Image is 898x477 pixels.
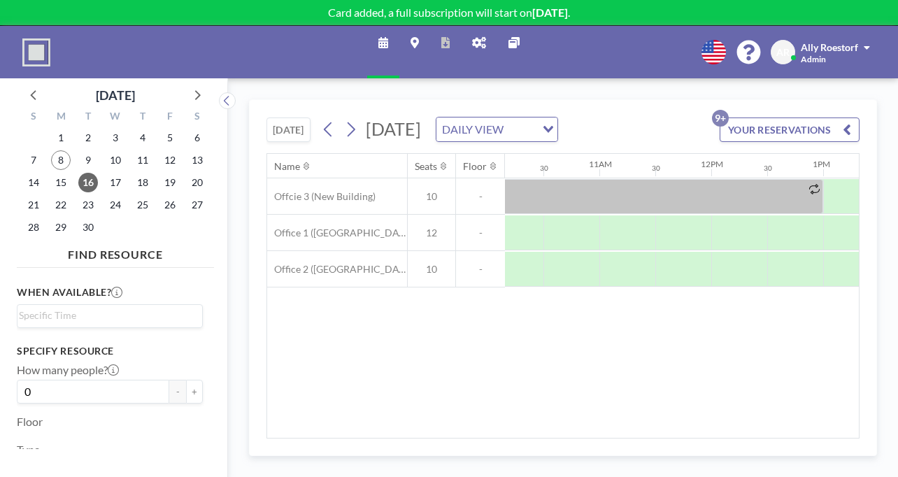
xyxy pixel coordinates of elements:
[266,118,311,142] button: [DATE]
[24,173,43,192] span: Sunday, September 14, 2025
[78,150,98,170] span: Tuesday, September 9, 2025
[187,173,207,192] span: Saturday, September 20, 2025
[160,150,180,170] span: Friday, September 12, 2025
[267,190,376,203] span: Offcie 3 (New Building)
[17,363,119,377] label: How many people?
[17,443,40,457] label: Type
[24,195,43,215] span: Sunday, September 21, 2025
[764,164,772,173] div: 30
[187,128,207,148] span: Saturday, September 6, 2025
[78,173,98,192] span: Tuesday, September 16, 2025
[24,218,43,237] span: Sunday, September 28, 2025
[51,195,71,215] span: Monday, September 22, 2025
[106,173,125,192] span: Wednesday, September 17, 2025
[267,263,407,276] span: Office 2 ([GEOGRAPHIC_DATA])
[408,190,455,203] span: 10
[133,150,152,170] span: Thursday, September 11, 2025
[133,128,152,148] span: Thursday, September 4, 2025
[720,118,860,142] button: YOUR RESERVATIONS9+
[78,128,98,148] span: Tuesday, September 2, 2025
[17,345,203,357] h3: Specify resource
[187,150,207,170] span: Saturday, September 13, 2025
[508,120,534,138] input: Search for option
[776,46,790,59] span: AR
[106,150,125,170] span: Wednesday, September 10, 2025
[96,85,135,105] div: [DATE]
[183,108,211,127] div: S
[456,263,505,276] span: -
[463,160,487,173] div: Floor
[133,173,152,192] span: Thursday, September 18, 2025
[712,110,729,127] p: 9+
[801,54,826,64] span: Admin
[17,415,43,429] label: Floor
[51,218,71,237] span: Monday, September 29, 2025
[17,242,214,262] h4: FIND RESOURCE
[456,190,505,203] span: -
[160,128,180,148] span: Friday, September 5, 2025
[186,380,203,404] button: +
[24,150,43,170] span: Sunday, September 7, 2025
[51,173,71,192] span: Monday, September 15, 2025
[156,108,183,127] div: F
[456,227,505,239] span: -
[366,118,421,139] span: [DATE]
[22,38,50,66] img: organization-logo
[589,159,612,169] div: 11AM
[78,195,98,215] span: Tuesday, September 23, 2025
[19,308,194,323] input: Search for option
[813,159,830,169] div: 1PM
[267,227,407,239] span: Office 1 ([GEOGRAPHIC_DATA])
[187,195,207,215] span: Saturday, September 27, 2025
[436,118,557,141] div: Search for option
[408,263,455,276] span: 10
[51,150,71,170] span: Monday, September 8, 2025
[106,128,125,148] span: Wednesday, September 3, 2025
[160,173,180,192] span: Friday, September 19, 2025
[133,195,152,215] span: Thursday, September 25, 2025
[129,108,156,127] div: T
[78,218,98,237] span: Tuesday, September 30, 2025
[51,128,71,148] span: Monday, September 1, 2025
[160,195,180,215] span: Friday, September 26, 2025
[532,6,568,19] b: [DATE]
[274,160,300,173] div: Name
[439,120,506,138] span: DAILY VIEW
[48,108,75,127] div: M
[801,41,858,53] span: Ally Roestorf
[169,380,186,404] button: -
[17,305,202,326] div: Search for option
[408,227,455,239] span: 12
[540,164,548,173] div: 30
[106,195,125,215] span: Wednesday, September 24, 2025
[75,108,102,127] div: T
[652,164,660,173] div: 30
[415,160,437,173] div: Seats
[20,108,48,127] div: S
[102,108,129,127] div: W
[701,159,723,169] div: 12PM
